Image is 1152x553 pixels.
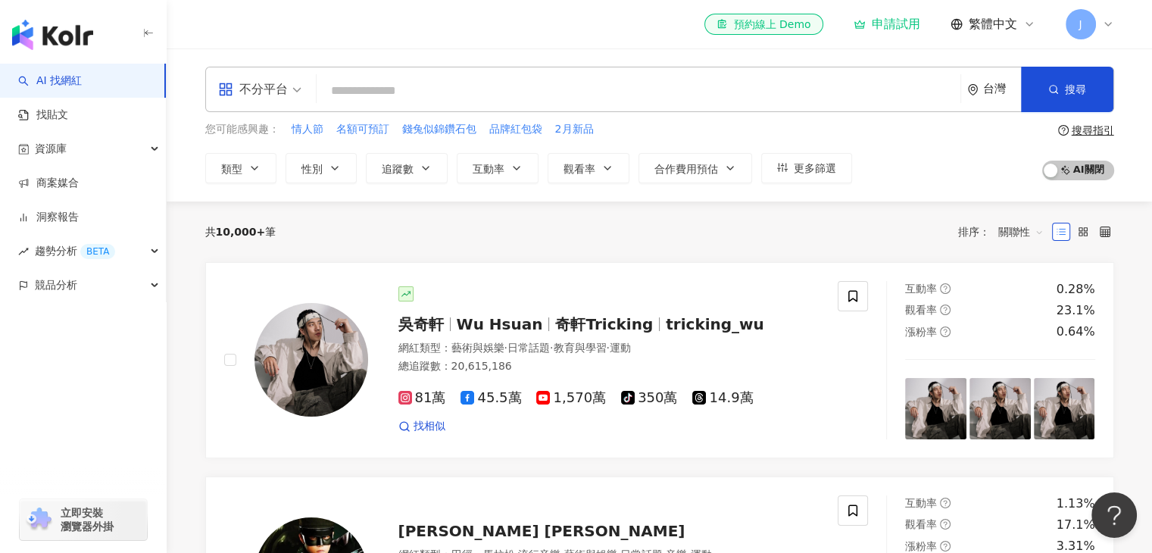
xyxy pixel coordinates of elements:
[940,498,951,508] span: question-circle
[940,305,951,315] span: question-circle
[564,163,595,175] span: 觀看率
[292,122,323,137] span: 情人節
[536,390,606,406] span: 1,570萬
[398,522,685,540] span: [PERSON_NAME] [PERSON_NAME]
[18,210,79,225] a: 洞察報告
[983,83,1021,95] div: 台灣
[555,315,653,333] span: 奇軒Tricking
[489,121,543,138] button: 品牌紅包袋
[969,378,1031,439] img: post-image
[336,122,389,137] span: 名額可預訂
[958,220,1052,244] div: 排序：
[550,342,553,354] span: ·
[1057,517,1095,533] div: 17.1%
[905,378,966,439] img: post-image
[12,20,93,50] img: logo
[1057,495,1095,512] div: 1.13%
[473,163,504,175] span: 互動率
[489,122,542,137] span: 品牌紅包袋
[35,268,77,302] span: 競品分析
[905,540,937,552] span: 漲粉率
[967,84,979,95] span: environment
[704,14,823,35] a: 預約線上 Demo
[398,341,820,356] div: 網紅類型 ：
[35,234,115,268] span: 趨勢分析
[554,121,595,138] button: 2月新品
[301,163,323,175] span: 性別
[205,122,279,137] span: 您可能感興趣：
[218,82,233,97] span: appstore
[1034,378,1095,439] img: post-image
[905,283,937,295] span: 互動率
[286,153,357,183] button: 性別
[18,108,68,123] a: 找貼文
[854,17,920,32] a: 申請試用
[504,342,507,354] span: ·
[1072,124,1114,136] div: 搜尋指引
[382,163,414,175] span: 追蹤數
[414,419,445,434] span: 找相似
[638,153,752,183] button: 合作費用預估
[24,508,54,532] img: chrome extension
[398,419,445,434] a: 找相似
[1021,67,1113,112] button: 搜尋
[905,326,937,338] span: 漲粉率
[336,121,390,138] button: 名額可預訂
[606,342,609,354] span: ·
[555,122,594,137] span: 2月新品
[553,342,606,354] span: 教育與學習
[205,262,1114,458] a: KOL Avatar吳奇軒Wu Hsuan奇軒Trickingtricking_wu網紅類型：藝術與娛樂·日常話題·教育與學習·運動總追蹤數：20,615,18681萬45.5萬1,570萬35...
[18,73,82,89] a: searchAI 找網紅
[1057,281,1095,298] div: 0.28%
[18,246,29,257] span: rise
[1091,492,1137,538] iframe: Help Scout Beacon - Open
[666,315,764,333] span: tricking_wu
[940,541,951,551] span: question-circle
[205,226,276,238] div: 共 筆
[548,153,629,183] button: 觀看率
[905,304,937,316] span: 觀看率
[61,506,114,533] span: 立即安裝 瀏覽器外掛
[402,122,476,137] span: 錢兔似錦鑽石包
[940,519,951,530] span: question-circle
[507,342,550,354] span: 日常話題
[621,390,677,406] span: 350萬
[1058,125,1069,136] span: question-circle
[457,153,539,183] button: 互動率
[366,153,448,183] button: 追蹤數
[761,153,852,183] button: 更多篩選
[18,176,79,191] a: 商案媒合
[1065,83,1086,95] span: 搜尋
[940,283,951,294] span: question-circle
[80,244,115,259] div: BETA
[218,77,288,102] div: 不分平台
[401,121,477,138] button: 錢兔似錦鑽石包
[398,359,820,374] div: 總追蹤數 ： 20,615,186
[1057,302,1095,319] div: 23.1%
[1079,16,1082,33] span: J
[216,226,266,238] span: 10,000+
[716,17,810,32] div: 預約線上 Demo
[398,390,446,406] span: 81萬
[794,162,836,174] span: 更多篩選
[20,499,147,540] a: chrome extension立即安裝 瀏覽器外掛
[457,315,543,333] span: Wu Hsuan
[998,220,1044,244] span: 關聯性
[905,518,937,530] span: 觀看率
[254,303,368,417] img: KOL Avatar
[398,315,444,333] span: 吳奇軒
[940,326,951,337] span: question-circle
[291,121,324,138] button: 情人節
[1057,323,1095,340] div: 0.64%
[35,132,67,166] span: 資源庫
[460,390,521,406] span: 45.5萬
[221,163,242,175] span: 類型
[905,497,937,509] span: 互動率
[451,342,504,354] span: 藝術與娛樂
[205,153,276,183] button: 類型
[654,163,718,175] span: 合作費用預估
[692,390,753,406] span: 14.9萬
[610,342,631,354] span: 運動
[969,16,1017,33] span: 繁體中文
